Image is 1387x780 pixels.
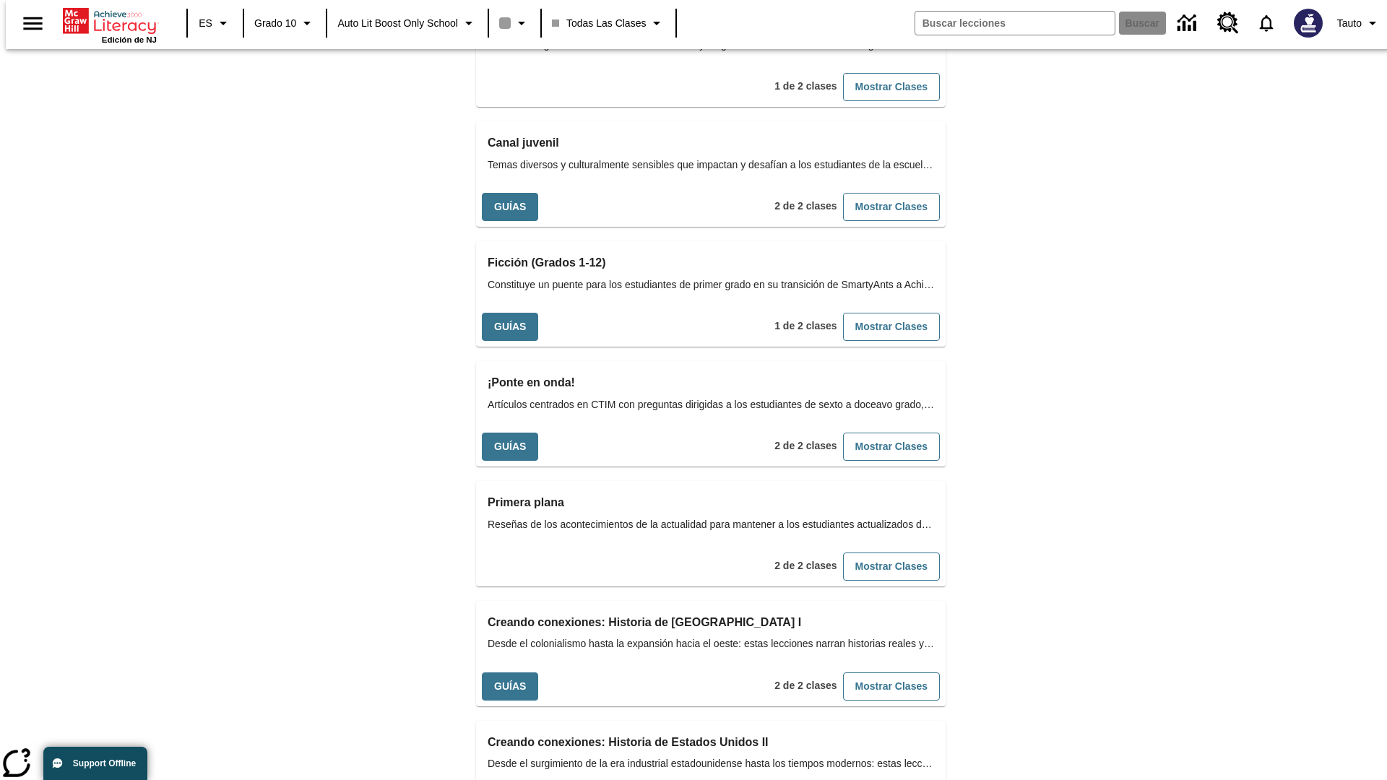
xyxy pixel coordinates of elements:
[546,10,672,36] button: Clase: Todas las clases, Selecciona una clase
[249,10,321,36] button: Grado: Grado 10, Elige un grado
[12,2,54,45] button: Abrir el menú lateral
[1209,4,1248,43] a: Centro de recursos, Se abrirá en una pestaña nueva.
[199,16,212,31] span: ES
[488,133,934,153] h3: Canal juvenil
[488,277,934,292] span: Constituye un puente para los estudiantes de primer grado en su transición de SmartyAnts a Achiev...
[488,397,934,412] span: Artículos centrados en CTIM con preguntas dirigidas a los estudiantes de sexto a doceavo grado, q...
[915,12,1115,35] input: Buscar campo
[254,16,296,31] span: Grado 10
[488,636,934,651] span: Desde el colonialismo hasta la expansión hacia el oeste: estas lecciones narran historias reales ...
[482,193,538,221] button: Guías
[1294,9,1323,38] img: Avatar
[488,493,934,513] h3: Primera plana
[552,16,647,31] span: Todas las clases
[1285,4,1331,42] button: Escoja un nuevo avatar
[843,552,940,581] button: Mostrar Clases
[488,157,934,173] span: Temas diversos y culturalmente sensibles que impactan y desafían a los estudiantes de la escuela ...
[488,373,934,393] h3: ¡Ponte en onda!
[73,758,136,768] span: Support Offline
[774,80,837,92] span: 1 de 2 clases
[774,560,837,571] span: 2 de 2 clases
[332,10,483,36] button: Escuela: Auto Lit Boost only School, Seleccione su escuela
[774,440,837,451] span: 2 de 2 clases
[43,747,147,780] button: Support Offline
[843,672,940,701] button: Mostrar Clases
[482,313,538,341] button: Guías
[488,517,934,532] span: Reseñas de los acontecimientos de la actualidad para mantener a los estudiantes actualizados de l...
[63,6,157,35] a: Portada
[843,193,940,221] button: Mostrar Clases
[337,16,458,31] span: Auto Lit Boost only School
[482,433,538,461] button: Guías
[488,756,934,771] span: Desde el surgimiento de la era industrial estadounidense hasta los tiempos modernos: estas leccio...
[1331,10,1387,36] button: Perfil/Configuración
[774,320,837,331] span: 1 de 2 clases
[488,253,934,273] h3: Ficción (Grados 1-12)
[774,200,837,212] span: 2 de 2 clases
[192,10,238,36] button: Lenguaje: ES, Selecciona un idioma
[488,612,934,633] h3: Creando conexiones: Historia de Estados Unidos I
[482,672,538,701] button: Guías
[843,73,940,101] button: Mostrar Clases
[843,433,940,461] button: Mostrar Clases
[1169,4,1209,43] a: Centro de información
[843,313,940,341] button: Mostrar Clases
[488,732,934,753] h3: Creando conexiones: Historia de Estados Unidos II
[1337,16,1362,31] span: Tauto
[774,680,837,691] span: 2 de 2 clases
[63,5,157,44] div: Portada
[102,35,157,44] span: Edición de NJ
[1248,4,1285,42] a: Notificaciones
